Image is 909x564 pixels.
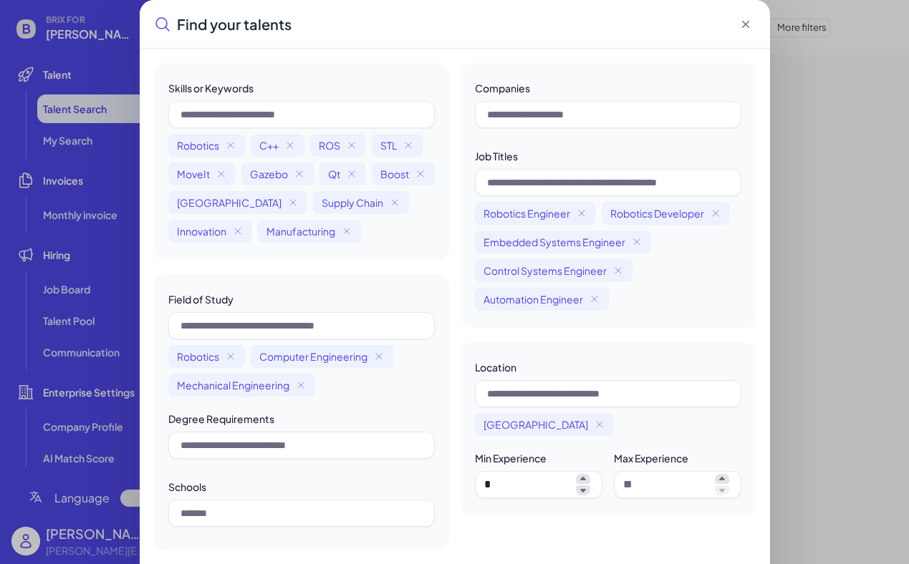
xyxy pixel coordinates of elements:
label: Companies [475,82,530,94]
span: Robotics Developer [610,206,704,220]
label: Max Experience [614,452,688,465]
span: STL [380,138,397,152]
label: Field of Study [168,293,234,306]
span: Manufacturing [266,224,335,238]
span: Supply Chain [322,195,383,210]
span: C++ [259,138,279,152]
label: Min Experience [475,452,547,465]
span: Automation Engineer [484,292,583,306]
span: ROS [319,138,340,152]
label: Degree Requirements [168,412,274,425]
div: Find your talents [154,14,292,34]
span: Control Systems Engineer [484,263,607,278]
span: Boost [380,167,409,181]
span: [GEOGRAPHIC_DATA] [484,417,588,432]
span: MoveIt [177,167,210,181]
span: Computer Engineering [259,349,367,364]
span: Embedded Systems Engineer [484,235,625,249]
span: Mechanical Engineering [177,378,289,392]
span: [GEOGRAPHIC_DATA] [177,195,282,210]
label: Skills or Keywords [168,82,254,94]
span: Gazebo [250,167,288,181]
label: Location [475,361,516,374]
span: Robotics [177,138,219,152]
span: Robotics Engineer [484,206,570,220]
span: Robotics [177,349,219,364]
span: Qt [328,167,340,181]
span: Innovation [177,224,226,238]
label: Schools [168,480,206,493]
label: Job Titles [475,150,518,162]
